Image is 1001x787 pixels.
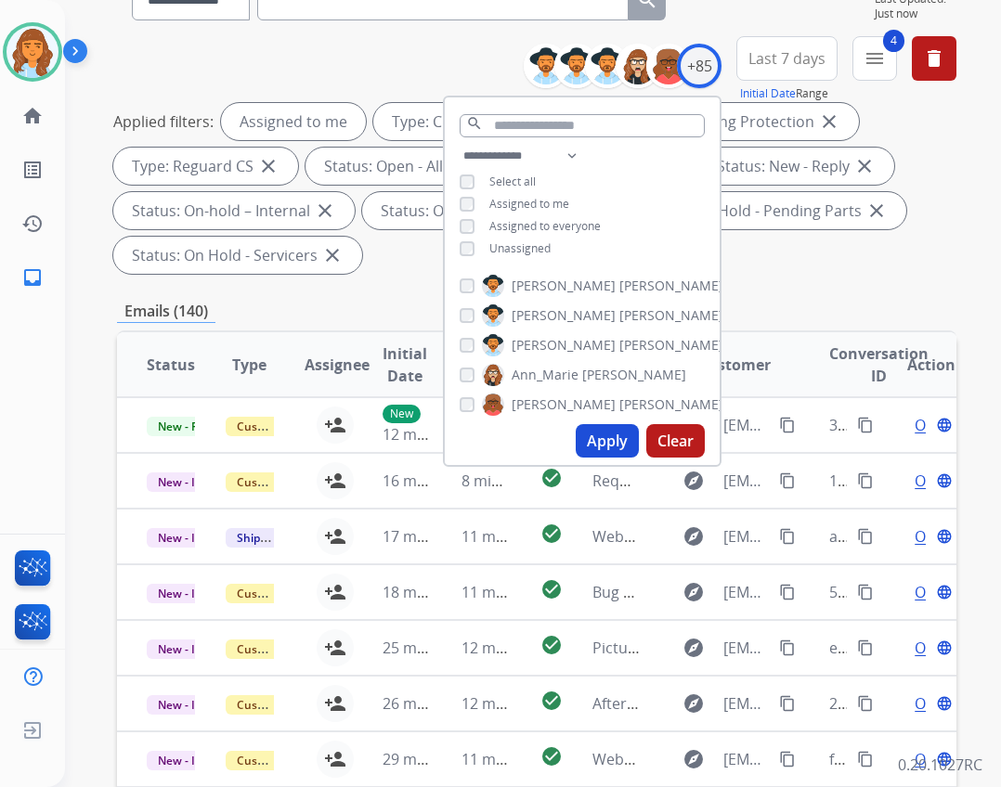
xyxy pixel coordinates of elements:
mat-icon: explore [682,748,705,770]
span: Pictures after they came out and cleaned [592,638,880,658]
span: [PERSON_NAME] [619,395,723,414]
div: Status: Open - All [305,148,487,185]
span: 16 minutes ago [383,471,490,491]
mat-icon: language [936,584,953,600]
span: 11 minutes ago [461,526,569,547]
span: Range [740,85,828,101]
span: [PERSON_NAME] [582,366,686,384]
span: Shipping Protection [226,528,353,548]
span: 12 minutes ago [461,638,569,658]
span: Open [915,525,953,548]
mat-icon: content_copy [857,584,874,600]
span: Customer Support [226,639,346,659]
span: Bug shield [592,582,665,602]
span: New - Initial [147,528,233,548]
mat-icon: content_copy [779,695,796,712]
mat-icon: check_circle [540,523,563,545]
span: New - Initial [147,639,233,659]
span: [EMAIL_ADDRESS][DOMAIN_NAME] [723,414,769,436]
button: Initial Date [740,86,796,101]
span: [PERSON_NAME] [619,336,723,355]
span: 8 minutes ago [461,471,561,491]
span: [PERSON_NAME] [512,336,616,355]
mat-icon: check_circle [540,467,563,489]
div: Status: New - Reply [698,148,894,185]
span: [PERSON_NAME] [512,277,616,295]
div: Status: On-hold – Internal [113,192,355,229]
span: 11 minutes ago [461,582,569,602]
mat-icon: close [321,244,344,266]
div: Assigned to me [221,103,366,140]
mat-icon: content_copy [779,584,796,600]
span: Open [915,748,953,770]
span: Select all [489,174,536,189]
span: [EMAIL_ADDRESS][DOMAIN_NAME] [723,637,769,659]
span: Customer Support [226,695,346,715]
mat-icon: close [818,110,840,133]
span: 4 [883,30,904,52]
mat-icon: person_add [324,692,346,715]
span: Open [915,581,953,603]
span: [PERSON_NAME] [512,395,616,414]
span: Customer Support [226,584,346,603]
span: 12 minutes ago [461,693,569,714]
mat-icon: content_copy [857,695,874,712]
mat-icon: content_copy [857,751,874,768]
span: Ann_Marie [512,366,578,384]
mat-icon: content_copy [857,639,874,656]
mat-icon: check_circle [540,745,563,768]
mat-icon: list_alt [21,159,44,181]
span: [EMAIL_ADDRESS][DOMAIN_NAME] [723,581,769,603]
span: Assigned to everyone [489,218,601,234]
mat-icon: explore [682,692,705,715]
mat-icon: content_copy [779,751,796,768]
span: 12 minutes ago [383,424,490,445]
mat-icon: language [936,472,953,489]
mat-icon: language [936,695,953,712]
span: Last 7 days [748,55,825,62]
div: +85 [677,44,721,88]
span: New - Initial [147,751,233,770]
span: Customer Support [226,751,346,770]
mat-icon: close [865,200,888,222]
mat-icon: person_add [324,525,346,548]
p: Emails (140) [117,300,215,323]
p: New [383,405,421,423]
mat-icon: inbox [21,266,44,289]
span: New - Initial [147,584,233,603]
p: Applied filters: [113,110,214,133]
span: Open [915,470,953,492]
mat-icon: language [936,639,953,656]
span: After they came out and cleaned [592,693,820,714]
mat-icon: content_copy [857,528,874,545]
span: [EMAIL_ADDRESS][DOMAIN_NAME] [723,525,769,548]
mat-icon: check_circle [540,634,563,656]
mat-icon: content_copy [779,528,796,545]
mat-icon: explore [682,581,705,603]
span: 18 minutes ago [383,582,490,602]
img: avatar [6,26,58,78]
div: Type: Customer Support [373,103,608,140]
mat-icon: explore [682,470,705,492]
mat-icon: content_copy [857,417,874,433]
button: Clear [646,424,705,458]
mat-icon: history [21,213,44,235]
span: Conversation ID [829,342,929,387]
mat-icon: search [466,115,483,132]
div: Type: Reguard CS [113,148,298,185]
span: New - Initial [147,472,233,492]
span: [PERSON_NAME] [619,306,723,325]
span: Initial Date [383,342,427,387]
span: 11 minutes ago [461,749,569,769]
mat-icon: home [21,105,44,127]
span: Status [147,354,195,376]
mat-icon: content_copy [779,417,796,433]
span: New - Reply [147,417,231,436]
span: [PERSON_NAME] [512,306,616,325]
mat-icon: check_circle [540,578,563,600]
mat-icon: content_copy [857,472,874,489]
mat-icon: person_add [324,470,346,492]
span: 29 minutes ago [383,749,490,769]
mat-icon: delete [923,47,945,70]
span: 25 minutes ago [383,638,490,658]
